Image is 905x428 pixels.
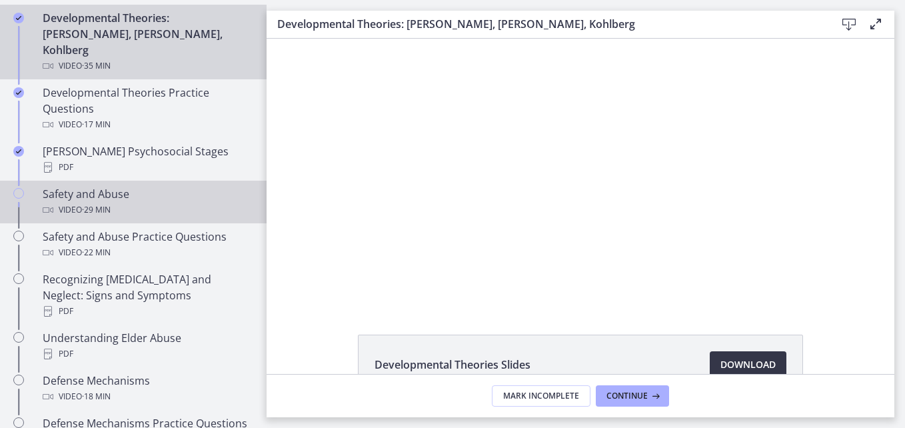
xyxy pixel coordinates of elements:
[43,271,251,319] div: Recognizing [MEDICAL_DATA] and Neglect: Signs and Symptoms
[43,10,251,74] div: Developmental Theories: [PERSON_NAME], [PERSON_NAME], Kohlberg
[82,389,111,405] span: · 18 min
[43,159,251,175] div: PDF
[267,39,894,304] iframe: Video Lesson
[13,87,24,98] i: Completed
[277,16,814,32] h3: Developmental Theories: [PERSON_NAME], [PERSON_NAME], Kohlberg
[43,202,251,218] div: Video
[43,58,251,74] div: Video
[82,202,111,218] span: · 29 min
[43,229,251,261] div: Safety and Abuse Practice Questions
[43,303,251,319] div: PDF
[82,117,111,133] span: · 17 min
[503,391,579,401] span: Mark Incomplete
[43,346,251,362] div: PDF
[720,357,776,373] span: Download
[596,385,669,407] button: Continue
[606,391,648,401] span: Continue
[43,117,251,133] div: Video
[43,389,251,405] div: Video
[375,357,530,373] span: Developmental Theories Slides
[492,385,590,407] button: Mark Incomplete
[82,58,111,74] span: · 35 min
[43,245,251,261] div: Video
[82,245,111,261] span: · 22 min
[43,143,251,175] div: [PERSON_NAME] Psychosocial Stages
[43,330,251,362] div: Understanding Elder Abuse
[13,146,24,157] i: Completed
[43,186,251,218] div: Safety and Abuse
[43,85,251,133] div: Developmental Theories Practice Questions
[43,373,251,405] div: Defense Mechanisms
[13,13,24,23] i: Completed
[710,351,786,378] a: Download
